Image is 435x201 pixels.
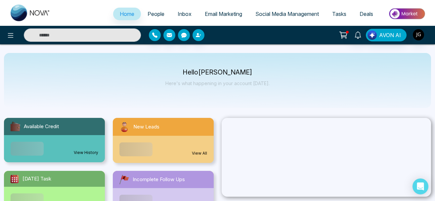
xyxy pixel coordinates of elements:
span: [DATE] Task [22,175,51,183]
div: Open Intercom Messenger [413,178,428,194]
img: Market-place.gif [383,6,431,21]
a: Tasks [326,8,353,20]
p: Here's what happening in your account [DATE]. [165,80,270,86]
a: People [141,8,171,20]
a: Deals [353,8,380,20]
a: Social Media Management [249,8,326,20]
img: availableCredit.svg [9,121,21,132]
button: AVON AI [366,29,407,41]
span: Incomplete Follow Ups [133,176,185,183]
span: New Leads [133,123,159,131]
a: Home [113,8,141,20]
span: Available Credit [24,123,59,130]
span: Email Marketing [205,11,242,17]
span: Deals [360,11,373,17]
span: Social Media Management [255,11,319,17]
img: Lead Flow [368,30,377,40]
a: View All [192,150,207,156]
span: Home [120,11,134,17]
span: AVON AI [379,31,401,39]
a: New LeadsView All [109,118,218,163]
img: Nova CRM Logo [11,5,50,21]
span: Inbox [178,11,192,17]
span: Tasks [332,11,346,17]
a: View History [74,150,98,156]
img: User Avatar [413,29,424,40]
a: Inbox [171,8,198,20]
img: newLeads.svg [118,121,131,133]
a: Email Marketing [198,8,249,20]
span: People [148,11,164,17]
img: todayTask.svg [9,174,20,184]
p: Hello [PERSON_NAME] [165,70,270,75]
img: followUps.svg [118,174,130,185]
